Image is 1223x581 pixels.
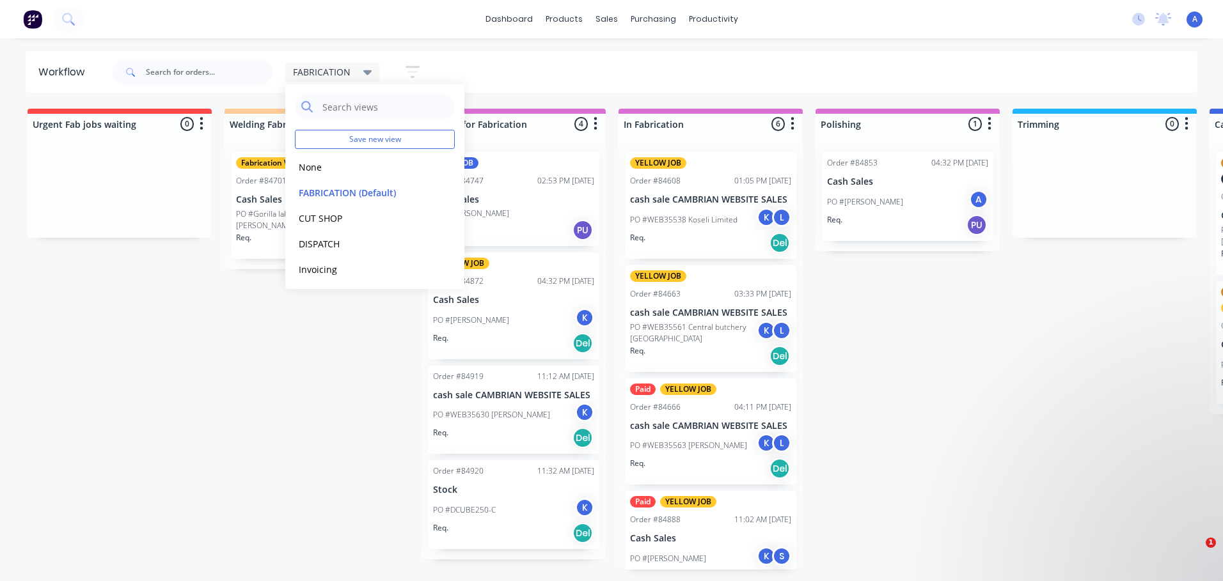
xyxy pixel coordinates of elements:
div: Order #84608 [630,175,681,187]
p: PO #[PERSON_NAME] [630,553,706,564]
p: PO #[PERSON_NAME] [433,208,509,219]
div: Paid [630,496,656,507]
div: YELLOW JOB [660,383,716,395]
div: Del [572,523,593,543]
p: Req. [433,332,448,344]
div: Order #84666 [630,401,681,413]
div: productivity [683,10,745,29]
div: 02:53 PM [DATE] [537,175,594,187]
input: Search views [321,94,448,120]
div: Paid [630,383,656,395]
div: sales [589,10,624,29]
div: YELLOW JOBOrder #8487204:32 PM [DATE]Cash SalesPO #[PERSON_NAME]KReq.Del [428,252,599,359]
button: DISPATCH [295,236,431,251]
div: YELLOW JOBOrder #8460801:05 PM [DATE]cash sale CAMBRIAN WEBSITE SALESPO #WEB35538 Koseli LimitedK... [625,152,796,259]
p: Cash Sales [433,194,594,205]
p: Req. [630,345,645,357]
p: Req. [630,458,645,469]
iframe: Intercom live chat [1180,538,1210,568]
div: PaidYELLOW JOBOrder #8466604:11 PM [DATE]cash sale CAMBRIAN WEBSITE SALESPO #WEB35563 [PERSON_NAM... [625,378,796,485]
div: Order #8491911:12 AM [DATE]cash sale CAMBRIAN WEBSITE SALESPO #WEB35630 [PERSON_NAME]KReq.Del [428,366,599,454]
p: cash sale CAMBRIAN WEBSITE SALES [630,421,791,431]
div: 04:32 PM [DATE] [931,157,988,169]
div: Workflow [38,65,91,80]
button: MOULDING [295,288,431,302]
button: CUT SHOP [295,211,431,226]
p: PO #WEB35630 [PERSON_NAME] [433,409,550,421]
div: 11:32 AM [DATE] [537,465,594,477]
div: 04:11 PM [DATE] [734,401,791,413]
div: L [772,433,791,453]
p: Cash Sales [827,176,988,187]
div: K [757,208,776,227]
div: L [772,321,791,340]
p: Req. [433,427,448,438]
div: Order #84663 [630,288,681,300]
button: FABRICATION (Default) [295,185,431,200]
p: Req. [433,522,448,534]
div: 11:02 AM [DATE] [734,514,791,525]
span: A [1192,13,1197,25]
div: 01:05 PM [DATE] [734,175,791,187]
p: cash sale CAMBRIAN WEBSITE SALES [630,307,791,318]
div: K [757,321,776,340]
div: K [575,403,594,422]
p: cash sale CAMBRIAN WEBSITE SALES [630,194,791,205]
span: FABRICATION [293,65,351,79]
p: PO #DCUBE250-C [433,504,496,516]
div: Del [572,428,593,448]
div: purchasing [624,10,683,29]
p: PO #WEB35563 [PERSON_NAME] [630,440,747,451]
p: Cash Sales [630,533,791,544]
div: Order #84919 [433,371,484,382]
div: YELLOW JOB [630,270,686,282]
p: Stock [433,484,594,495]
p: PO #[PERSON_NAME] [433,314,509,326]
div: Order #84701 [236,175,287,187]
p: cash sale CAMBRIAN WEBSITE SALES [433,390,594,401]
div: L [772,208,791,227]
div: K [757,433,776,453]
p: Req. [630,232,645,244]
div: Fabrication WELD [236,157,311,169]
button: Save new view [295,130,455,149]
div: Del [572,333,593,353]
div: Del [769,233,790,253]
div: Order #84853 [827,157,878,169]
p: Cash Sales [433,295,594,306]
div: PU [967,215,987,235]
div: Order #8492011:32 AM [DATE]StockPO #DCUBE250-CKReq.Del [428,460,599,549]
a: dashboard [479,10,539,29]
p: Req. [827,214,842,226]
div: 04:32 PM [DATE] [537,275,594,287]
div: YELLOW JOB [630,157,686,169]
div: YELLOW JOB [660,496,716,507]
input: Search for orders... [146,59,272,85]
div: Del [769,458,790,479]
img: Factory [23,10,42,29]
button: None [295,160,431,174]
div: A [969,190,988,209]
div: S [772,546,791,566]
p: PO #Gorilla lab - [PERSON_NAME] [236,208,347,231]
p: PO #WEB35538 Koseli Limited [630,214,738,226]
div: Order #84920 [433,465,484,477]
div: products [539,10,589,29]
p: Cash Sales [236,194,397,205]
p: PO #WEB35561 Central butchery [GEOGRAPHIC_DATA] [630,321,757,345]
div: K [575,308,594,327]
div: 11:12 AM [DATE] [537,371,594,382]
span: 1 [1206,538,1216,548]
div: Fabrication WELDOrder #8470111:45 AM [DATE]Cash SalesPO #Gorilla lab - [PERSON_NAME]AK+1Req.Del [231,152,402,259]
div: YELLOW JOBOrder #8466303:33 PM [DATE]cash sale CAMBRIAN WEBSITE SALESPO #WEB35561 Central butcher... [625,265,796,372]
div: Order #8485304:32 PM [DATE]Cash SalesPO #[PERSON_NAME]AReq.PU [822,152,993,241]
button: Invoicing [295,262,431,277]
div: Del [769,346,790,366]
div: 03:33 PM [DATE] [734,288,791,300]
div: K [757,546,776,566]
div: BLUE JOBOrder #8474702:53 PM [DATE]Cash SalesPO #[PERSON_NAME]Req.PU [428,152,599,246]
p: PO #[PERSON_NAME] [827,196,903,208]
div: PU [572,220,593,240]
div: K [575,498,594,517]
p: Req. [236,232,251,244]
